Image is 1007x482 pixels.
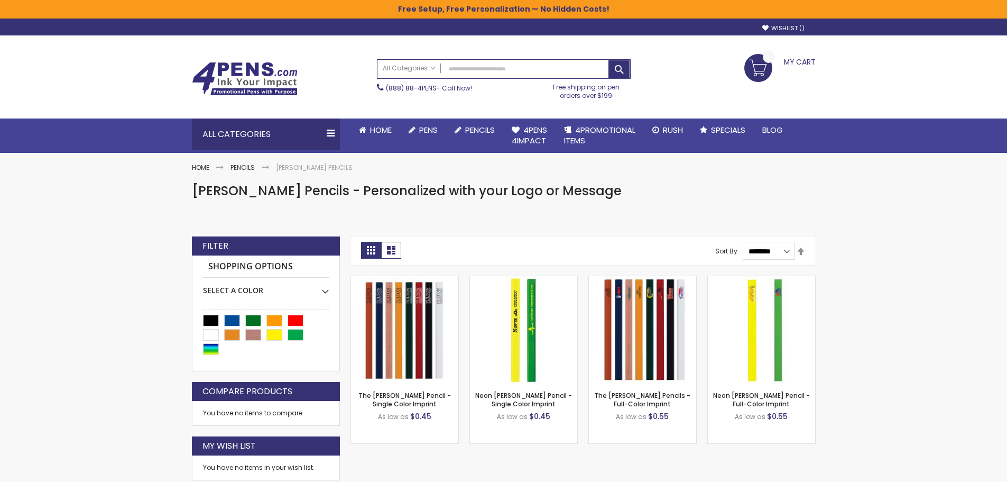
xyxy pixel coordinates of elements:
div: Select A Color [203,278,329,296]
a: The Carpenter Pencil - Single Color Imprint [351,276,458,285]
span: $0.55 [767,411,788,422]
span: Specials [711,124,745,135]
strong: My Wish List [202,440,256,452]
strong: Filter [202,240,228,252]
a: The [PERSON_NAME] Pencil - Single Color Imprint [358,391,451,408]
span: $0.55 [648,411,669,422]
a: The [PERSON_NAME] Pencils - Full-Color Imprint [594,391,690,408]
span: All Categories [383,64,436,72]
a: Specials [691,119,754,142]
a: Pens [400,119,446,142]
span: 4Pens 4impact [512,124,547,146]
span: As low as [497,412,528,421]
span: $0.45 [410,411,431,422]
span: Home [370,124,392,135]
a: The Carpenter Pencils - Full-Color Imprint [589,276,696,285]
img: Neon Carpenter Pencil - Full-Color Imprint [708,276,815,384]
a: Pencils [230,163,255,172]
span: Pencils [465,124,495,135]
span: Rush [663,124,683,135]
a: All Categories [377,60,441,77]
span: As low as [616,412,646,421]
div: Free shipping on pen orders over $199 [542,79,631,100]
a: Blog [754,119,791,142]
label: Sort By [715,247,737,256]
img: The Carpenter Pencil - Single Color Imprint [351,276,458,384]
a: Wishlist [762,24,805,32]
span: Pens [419,124,438,135]
span: 4PROMOTIONAL ITEMS [564,124,635,146]
span: Blog [762,124,783,135]
a: Neon Carpenter Pencil - Single Color Imprint [470,276,577,285]
a: Home [350,119,400,142]
div: All Categories [192,119,340,150]
img: Neon Carpenter Pencil - Single Color Imprint [470,276,577,384]
a: 4PROMOTIONALITEMS [556,119,644,153]
span: - Call Now! [386,84,472,93]
a: Pencils [446,119,503,142]
img: 4Pens Custom Pens and Promotional Products [192,62,298,96]
a: (888) 88-4PENS [386,84,437,93]
strong: [PERSON_NAME] Pencils [276,163,353,172]
a: Neon Carpenter Pencil - Full-Color Imprint [708,276,815,285]
a: Home [192,163,209,172]
span: As low as [735,412,765,421]
strong: Grid [361,242,381,259]
span: As low as [378,412,409,421]
div: You have no items to compare. [192,401,340,426]
strong: Compare Products [202,386,292,397]
img: The Carpenter Pencils - Full-Color Imprint [589,276,696,384]
h1: [PERSON_NAME] Pencils - Personalized with your Logo or Message [192,183,816,199]
a: Neon [PERSON_NAME] Pencil - Full-Color Imprint [713,391,810,408]
a: 4Pens4impact [503,119,556,153]
a: Rush [644,119,691,142]
div: You have no items in your wish list. [203,463,329,472]
strong: Shopping Options [203,256,329,278]
a: Neon [PERSON_NAME] Pencil - Single Color Imprint [475,391,572,408]
span: $0.45 [529,411,550,422]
